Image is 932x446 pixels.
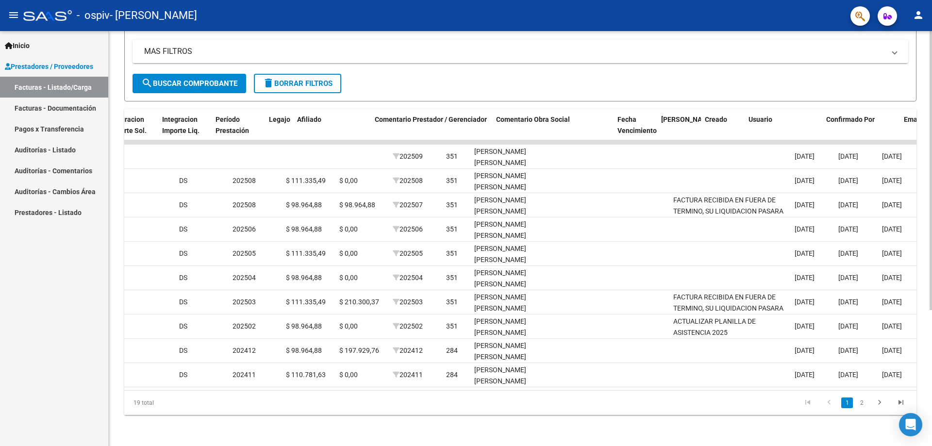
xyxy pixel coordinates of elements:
span: [DATE] [795,225,815,233]
span: Legajo [269,116,290,123]
mat-icon: delete [263,77,274,89]
a: go to next page [870,397,889,408]
div: 351 [446,151,458,162]
span: [DATE] [838,371,858,379]
span: FACTURA RECIBIDA EN FUERA DE TERMINO, SU LIQUIDACION PASARA AL SIGUIENTE MES. [673,293,783,323]
div: [PERSON_NAME] [PERSON_NAME] 20579645599 [474,340,544,373]
mat-panel-title: MAS FILTROS [144,46,885,57]
span: [DATE] [882,201,902,209]
span: $ 98.964,88 [286,201,322,209]
span: Creado [705,116,727,123]
span: $ 0,00 [339,371,358,379]
li: page 1 [840,395,854,411]
a: go to first page [799,397,817,408]
span: DS [179,225,187,233]
span: 202509 [393,152,423,160]
span: [DATE] [882,249,902,257]
span: Email [904,116,921,123]
button: Borrar Filtros [254,74,341,93]
span: $ 0,00 [339,225,358,233]
span: DS [179,322,187,330]
span: - ospiv [77,5,110,26]
span: DS [179,201,187,209]
div: 284 [446,345,458,356]
span: [DATE] [838,274,858,281]
span: - [PERSON_NAME] [110,5,197,26]
datatable-header-cell: Integracion Importe Liq. [158,109,212,152]
span: Integracion Importe Sol. [109,116,147,134]
span: $ 0,00 [339,322,358,330]
span: 202507 [393,201,423,209]
span: Comentario Prestador / Gerenciador [375,116,487,123]
span: 202411 [233,371,256,379]
span: [DATE] [795,298,815,306]
span: [DATE] [838,322,858,330]
mat-icon: menu [8,9,19,21]
span: 202505 [393,249,423,257]
span: [DATE] [795,249,815,257]
div: 284 [446,369,458,380]
span: Borrar Filtros [263,79,333,88]
span: [DATE] [882,347,902,354]
span: 202502 [233,322,256,330]
span: 202412 [233,347,256,354]
span: FACTURA RECIBIDA EN FUERA DE TERMINO, SU LIQUIDACION PASARA AL SIGUIENTE MES. [673,196,783,226]
div: [PERSON_NAME] [PERSON_NAME] 20579645599 [474,146,544,179]
button: Buscar Comprobante [133,74,246,93]
span: [DATE] [795,201,815,209]
span: $ 98.964,88 [339,201,375,209]
span: 202506 [393,225,423,233]
span: Confirmado Por [826,116,875,123]
span: 202508 [233,177,256,184]
span: DS [179,249,187,257]
datatable-header-cell: Creado [701,109,745,152]
span: $ 98.964,88 [286,322,322,330]
datatable-header-cell: Afiliado [293,109,371,152]
span: [DATE] [838,249,858,257]
span: [DATE] [838,225,858,233]
span: Prestadores / Proveedores [5,61,93,72]
span: $ 111.335,49 [286,298,326,306]
span: [PERSON_NAME] [661,116,714,123]
span: [DATE] [838,177,858,184]
span: Fecha Vencimiento [617,116,657,134]
span: $ 98.964,88 [286,274,322,281]
span: [DATE] [882,371,902,379]
span: DS [179,347,187,354]
div: 351 [446,272,458,283]
div: [PERSON_NAME] [PERSON_NAME] 20579645599 [474,195,544,228]
a: go to last page [892,397,910,408]
div: 351 [446,199,458,211]
mat-expansion-panel-header: MAS FILTROS [133,40,908,63]
span: [DATE] [795,322,815,330]
a: 1 [841,397,853,408]
span: [DATE] [882,177,902,184]
span: [DATE] [795,152,815,160]
span: [DATE] [882,152,902,160]
div: 351 [446,248,458,259]
span: 202504 [233,274,256,281]
span: [DATE] [795,274,815,281]
span: ACTUALIZAR PLANILLA DE ASISTENCIA 2025 [673,317,756,336]
span: [DATE] [795,177,815,184]
span: Comentario Obra Social [496,116,570,123]
span: [DATE] [882,225,902,233]
span: Inicio [5,40,30,51]
div: 19 total [124,391,281,415]
span: $ 111.335,49 [286,177,326,184]
span: 202412 [393,347,423,354]
span: 202503 [393,298,423,306]
span: 202508 [233,201,256,209]
span: [DATE] [838,347,858,354]
span: $ 197.929,76 [339,347,379,354]
datatable-header-cell: Usuario [745,109,822,152]
mat-icon: person [913,9,924,21]
span: $ 0,00 [339,274,358,281]
span: $ 110.781,63 [286,371,326,379]
div: [PERSON_NAME] [PERSON_NAME] 20579645599 [474,267,544,300]
span: Integracion Importe Liq. [162,116,200,134]
span: $ 210.300,37 [339,298,379,306]
span: $ 111.335,49 [286,249,326,257]
div: [PERSON_NAME] [PERSON_NAME] 20579645599 [474,219,544,252]
span: [DATE] [795,371,815,379]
